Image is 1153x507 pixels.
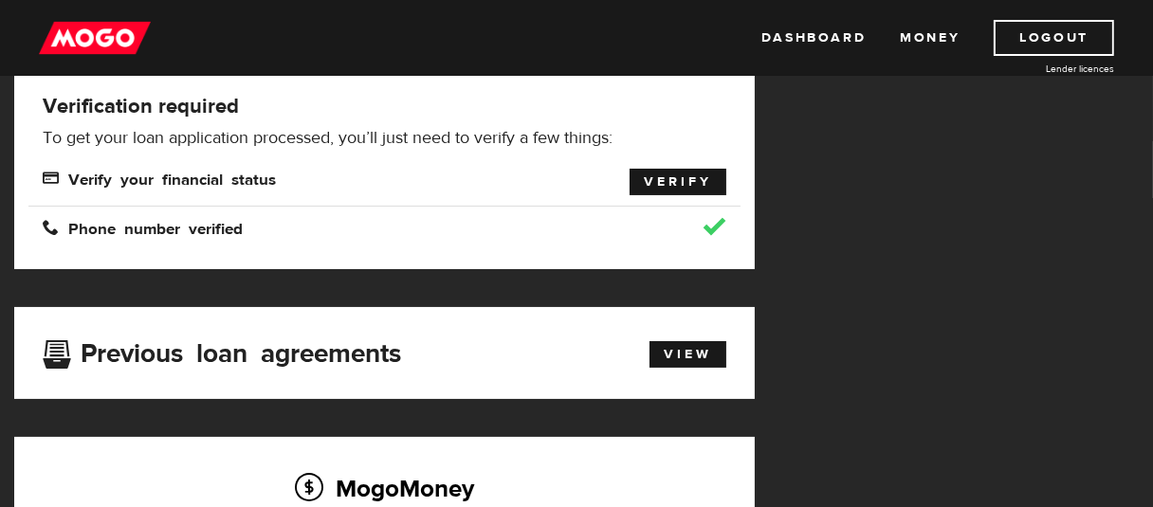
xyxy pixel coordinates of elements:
a: Dashboard [761,20,866,56]
a: View [650,341,726,368]
a: Logout [994,20,1114,56]
a: Verify [630,169,726,195]
h3: Previous loan agreements [43,338,401,363]
span: Phone number verified [43,219,243,235]
a: Money [900,20,960,56]
img: mogo_logo-11ee424be714fa7cbb0f0f49df9e16ec.png [39,20,151,56]
a: Lender licences [972,62,1114,76]
span: Verify your financial status [43,170,276,186]
p: To get your loan application processed, you’ll just need to verify a few things: [43,127,726,150]
h4: Verification required [43,93,726,119]
iframe: LiveChat chat widget [774,66,1153,507]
